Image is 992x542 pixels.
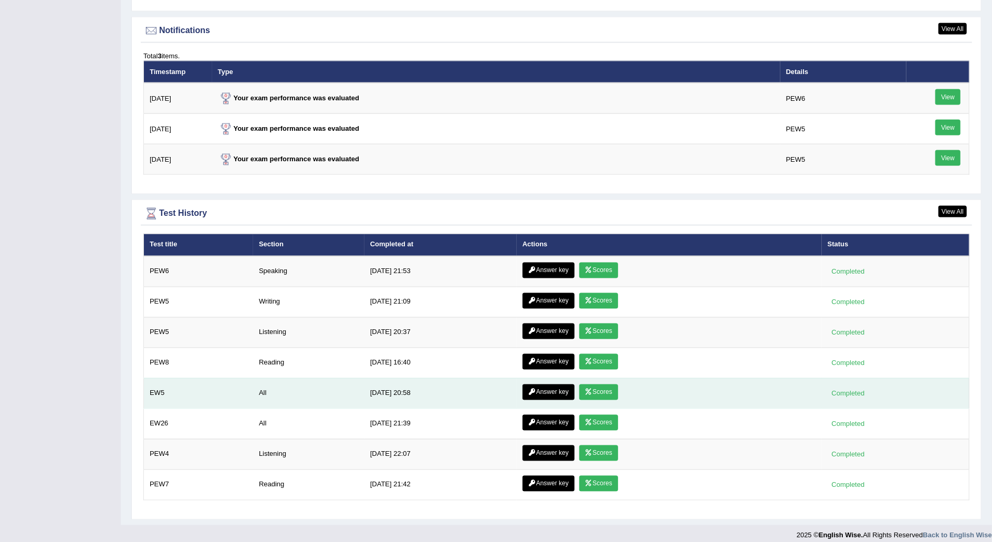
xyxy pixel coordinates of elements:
[144,439,253,470] td: PEW4
[523,415,575,431] a: Answer key
[158,52,161,60] b: 3
[144,378,253,409] td: EW5
[579,324,618,339] a: Scores
[828,358,869,369] div: Completed
[253,409,364,439] td: All
[364,348,517,378] td: [DATE] 16:40
[828,419,869,430] div: Completed
[938,206,967,217] a: View All
[253,287,364,317] td: Writing
[579,415,618,431] a: Scores
[253,439,364,470] td: Listening
[144,256,253,287] td: PEW6
[780,83,906,114] td: PEW6
[143,206,969,222] div: Test History
[364,317,517,348] td: [DATE] 20:37
[218,155,360,163] strong: Your exam performance was evaluated
[935,120,960,135] a: View
[364,409,517,439] td: [DATE] 21:39
[523,476,575,492] a: Answer key
[144,114,212,144] td: [DATE]
[144,470,253,500] td: PEW7
[218,124,360,132] strong: Your exam performance was evaluated
[935,89,960,105] a: View
[579,293,618,309] a: Scores
[579,263,618,278] a: Scores
[364,439,517,470] td: [DATE] 22:07
[143,51,969,61] div: Total items.
[144,234,253,256] th: Test title
[923,531,992,539] a: Back to English Wise
[579,354,618,370] a: Scores
[828,388,869,399] div: Completed
[253,234,364,256] th: Section
[144,317,253,348] td: PEW5
[780,144,906,175] td: PEW5
[364,256,517,287] td: [DATE] 21:53
[797,525,992,540] div: 2025 © All Rights Reserved
[364,378,517,409] td: [DATE] 20:58
[253,470,364,500] td: Reading
[144,409,253,439] td: EW26
[828,449,869,460] div: Completed
[144,348,253,378] td: PEW8
[935,150,960,166] a: View
[579,384,618,400] a: Scores
[579,445,618,461] a: Scores
[253,317,364,348] td: Listening
[212,61,780,83] th: Type
[523,384,575,400] a: Answer key
[819,531,863,539] strong: English Wise.
[828,297,869,308] div: Completed
[523,293,575,309] a: Answer key
[517,234,822,256] th: Actions
[828,480,869,491] div: Completed
[822,234,969,256] th: Status
[828,327,869,338] div: Completed
[364,287,517,317] td: [DATE] 21:09
[579,476,618,492] a: Scores
[523,324,575,339] a: Answer key
[253,256,364,287] td: Speaking
[144,83,212,114] td: [DATE]
[523,263,575,278] a: Answer key
[780,114,906,144] td: PEW5
[144,61,212,83] th: Timestamp
[253,378,364,409] td: All
[938,23,967,35] a: View All
[144,287,253,317] td: PEW5
[218,94,360,102] strong: Your exam performance was evaluated
[828,266,869,277] div: Completed
[364,470,517,500] td: [DATE] 21:42
[364,234,517,256] th: Completed at
[780,61,906,83] th: Details
[144,144,212,175] td: [DATE]
[253,348,364,378] td: Reading
[143,23,969,39] div: Notifications
[523,445,575,461] a: Answer key
[523,354,575,370] a: Answer key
